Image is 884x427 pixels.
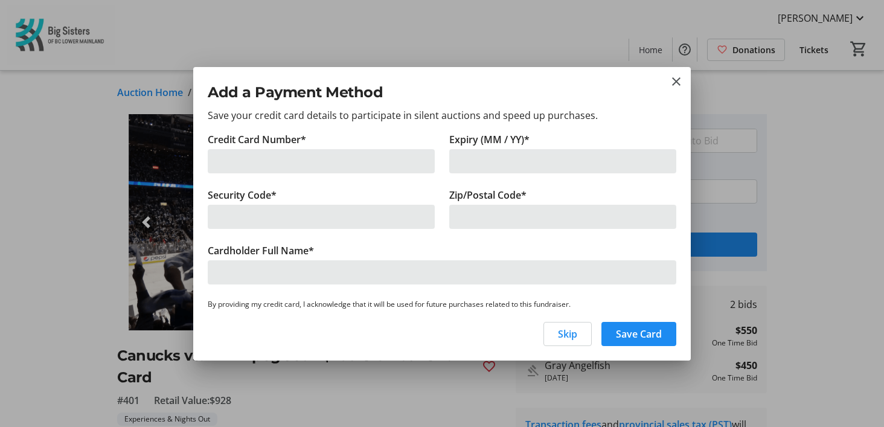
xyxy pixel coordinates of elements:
[669,74,684,89] button: close
[208,243,676,258] div: Cardholder Full Name*
[543,322,592,346] button: Skip
[449,132,530,147] label: Expiry (MM / YY)*
[449,188,676,202] div: Zip/Postal Code*
[208,132,306,147] label: Credit Card Number*
[208,299,676,310] p: By providing my credit card, I acknowledge that it will be used for future purchases related to t...
[208,108,676,123] p: Save your credit card details to participate in silent auctions and speed up purchases.
[601,322,676,346] button: Save Card
[208,82,676,103] h2: Add a Payment Method
[616,327,662,341] span: Save Card
[208,188,277,202] label: Security Code*
[558,327,577,341] span: Skip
